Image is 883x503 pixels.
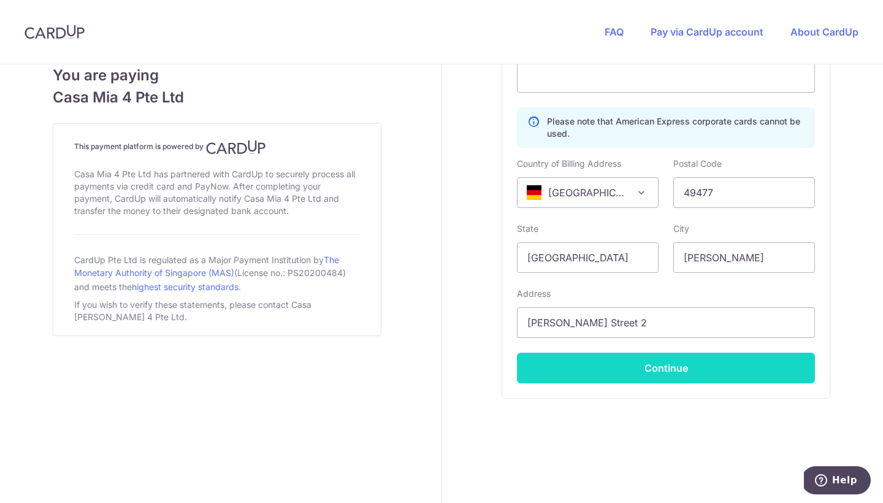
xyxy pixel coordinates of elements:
iframe: Opens a widget where you can find more information [804,466,871,497]
div: If you wish to verify these statements, please contact Casa [PERSON_NAME] 4 Pte Ltd. [74,296,360,326]
a: FAQ [605,26,624,38]
h4: This payment platform is powered by [74,140,360,155]
label: Country of Billing Address [517,158,621,170]
a: highest security standards [132,282,239,292]
label: City [673,223,689,235]
iframe: Secure card payment input frame [527,70,805,85]
a: Pay via CardUp account [651,26,763,38]
img: CardUp [25,25,85,39]
label: Address [517,288,551,300]
span: You are paying [53,64,381,86]
span: Casa Mia 4 Pte Ltd [53,86,381,109]
a: About CardUp [790,26,858,38]
span: Germany [517,177,659,208]
label: Postal Code [673,158,722,170]
div: Casa Mia 4 Pte Ltd has partnered with CardUp to securely process all payments via credit card and... [74,166,360,220]
img: CardUp [206,140,266,155]
div: CardUp Pte Ltd is regulated as a Major Payment Institution by (License no.: PS20200484) and meets... [74,250,360,296]
label: State [517,223,538,235]
p: Please note that American Express corporate cards cannot be used. [547,115,805,140]
span: Germany [518,178,658,207]
input: Example 123456 [673,177,815,208]
button: Continue [517,353,815,383]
